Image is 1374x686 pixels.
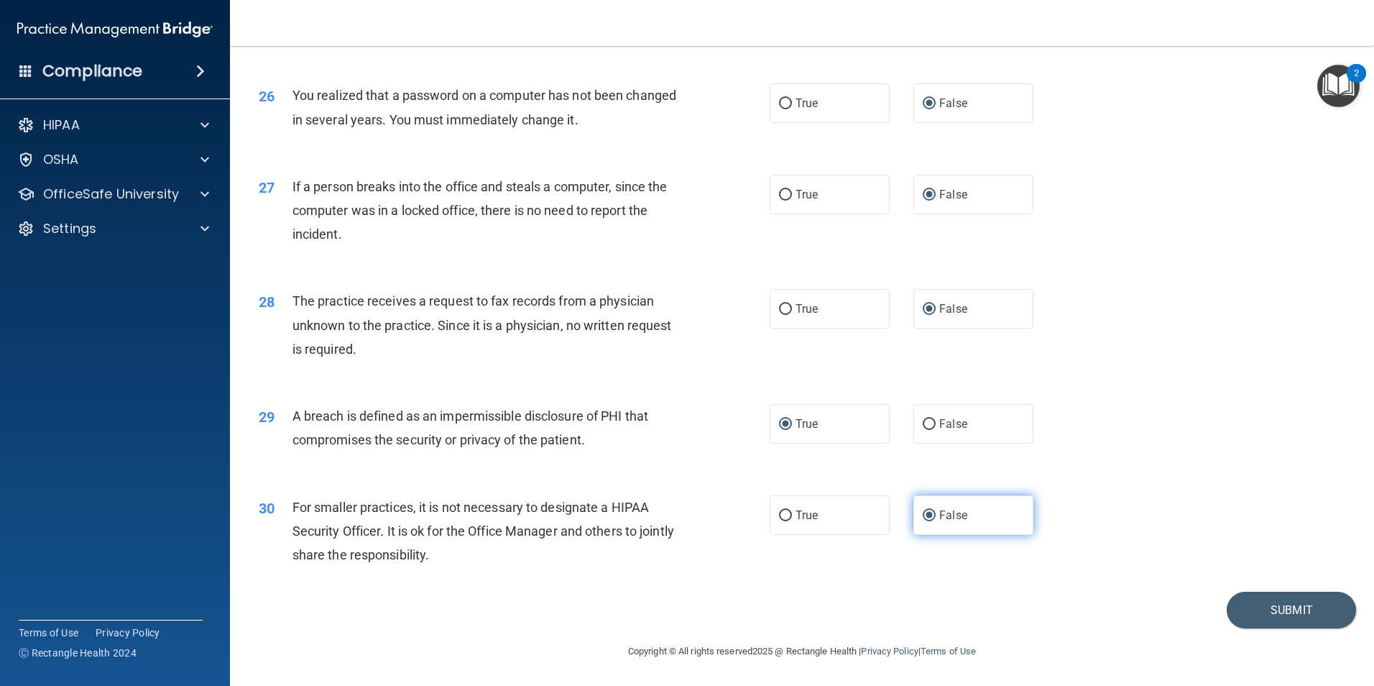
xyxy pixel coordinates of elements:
span: False [939,96,967,110]
input: True [779,511,792,521]
input: False [923,511,936,521]
a: Privacy Policy [861,646,918,657]
span: False [939,188,967,201]
img: PMB logo [17,15,213,44]
span: You realized that a password on a computer has not been changed in several years. You must immedi... [292,88,676,127]
span: Ⓒ Rectangle Health 2024 [19,646,137,660]
span: 27 [259,179,275,196]
p: OfficeSafe University [43,186,179,203]
a: Terms of Use [19,626,78,640]
a: Settings [17,220,209,237]
input: True [779,190,792,201]
a: HIPAA [17,116,209,134]
input: False [923,304,936,315]
span: True [796,96,818,110]
span: False [939,508,967,522]
span: 30 [259,500,275,517]
h4: Compliance [42,61,142,81]
span: If a person breaks into the office and steals a computer, since the computer was in a locked offi... [292,179,668,242]
iframe: Drift Widget Chat Controller [1125,584,1357,641]
a: Privacy Policy [96,626,160,640]
p: OSHA [43,151,79,168]
span: 28 [259,293,275,311]
div: 2 [1354,73,1359,92]
a: Terms of Use [921,646,976,657]
span: True [796,302,818,316]
span: A breach is defined as an impermissible disclosure of PHI that compromises the security or privac... [292,408,648,447]
div: Copyright © All rights reserved 2025 @ Rectangle Health | | [540,628,1064,674]
span: For smaller practices, it is not necessary to designate a HIPAA Security Officer. It is ok for th... [292,500,674,562]
a: OSHA [17,151,209,168]
input: True [779,304,792,315]
span: 29 [259,408,275,426]
span: False [939,417,967,431]
span: The practice receives a request to fax records from a physician unknown to the practice. Since it... [292,293,672,356]
p: Settings [43,220,96,237]
a: OfficeSafe University [17,186,209,203]
span: True [796,188,818,201]
input: False [923,99,936,109]
span: 26 [259,88,275,105]
span: True [796,417,818,431]
span: False [939,302,967,316]
input: True [779,419,792,430]
span: True [796,508,818,522]
input: False [923,190,936,201]
input: True [779,99,792,109]
input: False [923,419,936,430]
button: Open Resource Center, 2 new notifications [1317,65,1360,107]
p: HIPAA [43,116,80,134]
